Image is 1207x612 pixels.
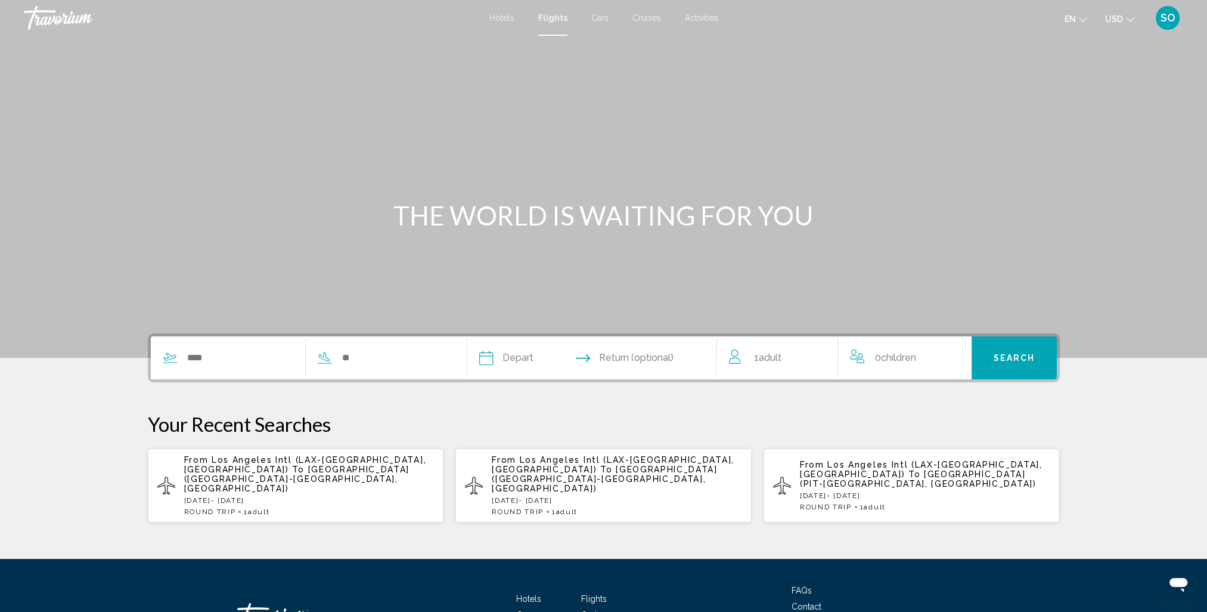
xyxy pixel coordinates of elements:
[864,503,885,511] span: Adult
[800,503,852,511] span: ROUND TRIP
[800,460,824,469] span: From
[800,492,1050,500] p: [DATE] - [DATE]
[599,350,674,366] span: Return (optional)
[875,350,916,366] span: 0
[792,586,812,595] a: FAQs
[184,465,410,493] span: [GEOGRAPHIC_DATA] ([GEOGRAPHIC_DATA]-[GEOGRAPHIC_DATA], [GEOGRAPHIC_DATA])
[881,352,916,363] span: Children
[492,455,734,474] span: Los Angeles Intl (LAX-[GEOGRAPHIC_DATA], [GEOGRAPHIC_DATA])
[908,469,920,479] span: To
[184,508,236,516] span: ROUND TRIP
[148,448,444,523] button: From Los Angeles Intl (LAX-[GEOGRAPHIC_DATA], [GEOGRAPHIC_DATA]) To [GEOGRAPHIC_DATA] ([GEOGRAPHI...
[492,496,742,505] p: [DATE] - [DATE]
[184,455,427,474] span: Los Angeles Intl (LAX-[GEOGRAPHIC_DATA], [GEOGRAPHIC_DATA])
[600,465,612,474] span: To
[184,455,209,465] span: From
[184,496,435,505] p: [DATE] - [DATE]
[632,13,661,23] a: Cruises
[24,6,477,30] a: Travorium
[860,503,886,511] span: 1
[1065,10,1087,27] button: Change language
[552,508,578,516] span: 1
[516,594,541,604] a: Hotels
[759,352,781,363] span: Adult
[492,508,544,516] span: ROUND TRIP
[576,336,674,379] button: Return date
[538,13,567,23] a: Flights
[151,336,1057,379] div: Search widget
[754,350,781,366] span: 1
[581,594,607,604] a: Flights
[1065,14,1076,24] span: en
[148,412,1060,436] p: Your Recent Searches
[1105,10,1134,27] button: Change currency
[492,455,516,465] span: From
[1159,564,1197,602] iframe: Button to launch messaging window
[244,508,269,516] span: 1
[717,336,972,379] button: Travelers: 1 adult, 0 children
[792,602,821,611] a: Contact
[455,448,752,523] button: From Los Angeles Intl (LAX-[GEOGRAPHIC_DATA], [GEOGRAPHIC_DATA]) To [GEOGRAPHIC_DATA] ([GEOGRAPHI...
[1152,5,1183,30] button: User Menu
[248,508,269,516] span: Adult
[479,336,533,379] button: Depart date
[556,508,578,516] span: Adult
[292,465,304,474] span: To
[972,336,1057,379] button: Search
[800,460,1042,479] span: Los Angeles Intl (LAX-[GEOGRAPHIC_DATA], [GEOGRAPHIC_DATA])
[591,13,609,23] a: Cars
[685,13,718,23] a: Activities
[800,469,1037,489] span: [GEOGRAPHIC_DATA] (PIT-[GEOGRAPHIC_DATA], [GEOGRAPHIC_DATA])
[492,465,718,493] span: [GEOGRAPHIC_DATA] ([GEOGRAPHIC_DATA]-[GEOGRAPHIC_DATA], [GEOGRAPHIC_DATA])
[1161,12,1175,24] span: SO
[1105,14,1123,24] span: USD
[489,13,514,23] a: Hotels
[380,200,827,231] h1: THE WORLD IS WAITING FOR YOU
[764,448,1060,523] button: From Los Angeles Intl (LAX-[GEOGRAPHIC_DATA], [GEOGRAPHIC_DATA]) To [GEOGRAPHIC_DATA] (PIT-[GEOGR...
[993,354,1035,363] span: Search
